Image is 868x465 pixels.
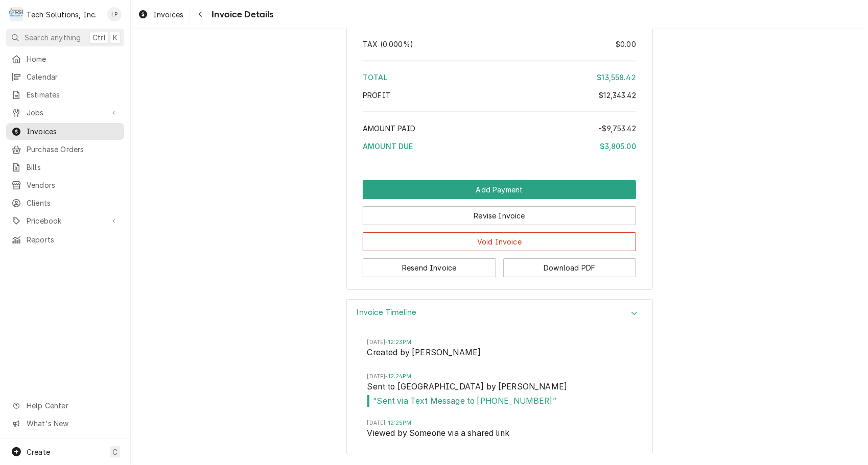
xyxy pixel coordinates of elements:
[27,180,119,190] span: Vendors
[363,258,496,277] button: Resend Invoice
[27,144,119,155] span: Purchase Orders
[367,419,632,427] span: Timestamp
[363,199,636,225] div: Button Group Row
[388,339,412,346] em: 12:23PM
[367,373,632,381] span: Timestamp
[27,89,119,100] span: Estimates
[27,400,118,411] span: Help Center
[367,381,632,395] span: Event String
[363,251,636,277] div: Button Group Row
[27,54,119,64] span: Home
[27,234,119,245] span: Reports
[363,180,636,199] div: Button Group Row
[347,300,652,329] div: Accordion Header
[363,90,636,101] div: Profit
[107,7,122,21] div: LP
[208,8,273,21] span: Invoice Details
[27,162,119,173] span: Bills
[367,419,632,453] li: Event
[27,418,118,429] span: What's New
[363,72,636,83] div: Total
[367,427,632,442] span: Event String
[107,7,122,21] div: Lisa Paschal's Avatar
[27,198,119,208] span: Clients
[6,415,124,432] a: Go to What's New
[367,338,632,373] li: Event
[363,206,636,225] button: Revise Invoice
[599,123,636,134] div: -$9,753.42
[6,123,124,140] a: Invoices
[6,104,124,121] a: Go to Jobs
[192,6,208,22] button: Navigate back
[388,420,412,426] em: 12:25PM
[347,328,652,454] div: Accordion Body
[363,232,636,251] button: Void Invoice
[27,71,119,82] span: Calendar
[27,9,97,20] div: Tech Solutions, Inc.
[113,32,118,43] span: K
[92,32,106,43] span: Ctrl
[367,347,632,361] span: Event String
[363,180,636,277] div: Button Group
[363,39,636,50] div: Tax
[6,68,124,85] a: Calendar
[6,51,124,67] a: Home
[363,40,413,48] span: Tax ( 0.000% )
[363,73,388,82] span: Total
[6,231,124,248] a: Reports
[363,91,391,100] span: Profit
[6,159,124,176] a: Bills
[134,6,187,23] a: Invoices
[9,7,24,21] div: T
[27,107,104,118] span: Jobs
[6,194,124,211] a: Clients
[346,299,653,454] div: Invoice Timeline
[27,215,104,226] span: Pricebook
[363,141,636,152] div: Amount Due
[367,338,632,347] span: Timestamp
[363,124,416,133] span: Amount Paid
[600,141,636,152] div: $3,805.00
[9,7,24,21] div: Tech Solutions, Inc.'s Avatar
[363,123,636,134] div: Amount Paid
[363,142,413,151] span: Amount Due
[363,180,636,199] button: Add Payment
[357,308,417,317] h3: Invoice Timeline
[6,397,124,414] a: Go to Help Center
[616,39,636,50] div: $0.00
[388,373,412,380] em: 12:24PM
[27,126,119,137] span: Invoices
[599,90,636,101] div: $12,343.42
[153,9,183,20] span: Invoices
[6,212,124,229] a: Go to Pricebook
[25,32,81,43] span: Search anything
[6,177,124,193] a: Vendors
[367,373,632,419] li: Event
[112,447,118,457] span: C
[597,72,636,83] div: $13,558.42
[367,395,632,407] span: Event Message
[363,2,636,159] div: Amount Summary
[6,141,124,158] a: Purchase Orders
[347,300,652,329] button: Accordion Details Expand Trigger
[503,258,637,277] button: Download PDF
[363,225,636,251] div: Button Group Row
[6,86,124,103] a: Estimates
[6,29,124,46] button: Search anythingCtrlK
[27,448,50,456] span: Create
